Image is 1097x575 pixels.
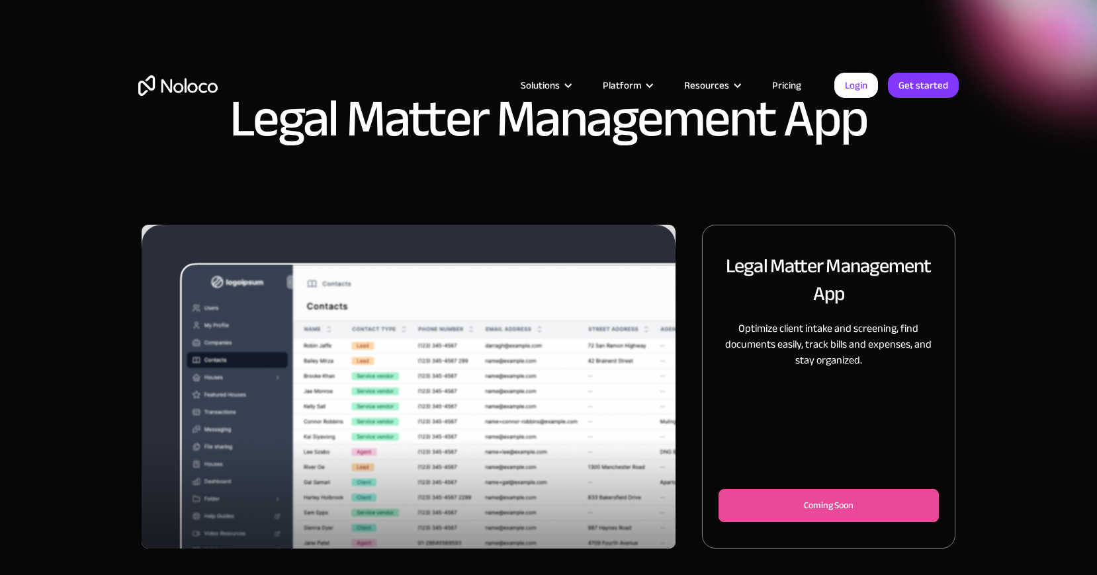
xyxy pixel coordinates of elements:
[142,225,676,549] div: 1 of 3
[586,77,668,94] div: Platform
[668,77,756,94] div: Resources
[719,252,939,307] h2: Legal Matter Management App
[756,77,818,94] a: Pricing
[740,498,917,514] div: Coming Soon
[684,77,729,94] div: Resources
[834,73,878,98] a: Login
[603,77,641,94] div: Platform
[521,77,560,94] div: Solutions
[138,75,218,96] a: home
[719,321,939,368] p: Optimize client intake and screening, find documents easily, track bills and expenses, and stay o...
[504,77,586,94] div: Solutions
[888,73,959,98] a: Get started
[142,225,676,549] div: carousel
